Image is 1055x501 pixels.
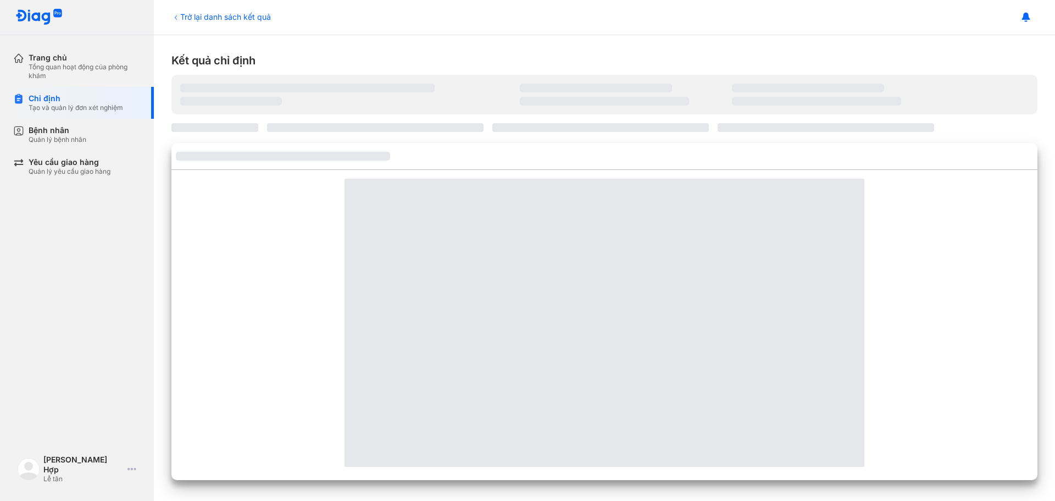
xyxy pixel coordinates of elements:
div: Quản lý bệnh nhân [29,135,86,144]
img: logo [18,458,40,480]
div: Trang chủ [29,53,141,63]
div: Tổng quan hoạt động của phòng khám [29,63,141,80]
div: Yêu cầu giao hàng [29,157,110,167]
img: logo [15,9,63,26]
div: Tạo và quản lý đơn xét nghiệm [29,103,123,112]
div: Chỉ định [29,93,123,103]
div: [PERSON_NAME] Hợp [43,455,123,475]
div: Bệnh nhân [29,125,86,135]
div: Kết quả chỉ định [171,53,1037,68]
div: Trở lại danh sách kết quả [171,11,271,23]
div: Quản lý yêu cầu giao hàng [29,167,110,176]
div: Lễ tân [43,475,123,483]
